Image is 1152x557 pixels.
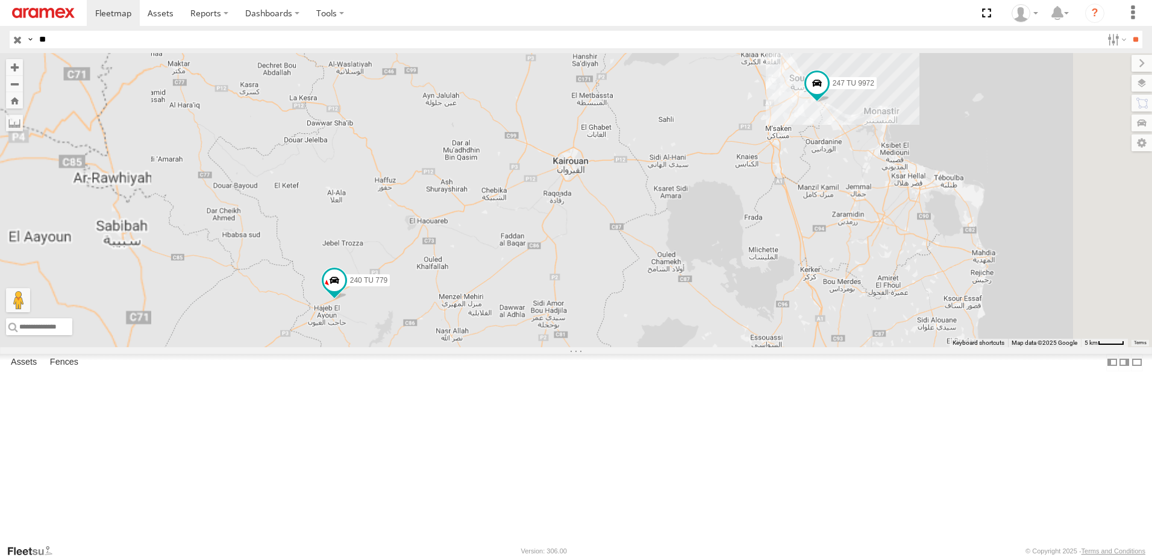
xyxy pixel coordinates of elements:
[521,547,567,555] div: Version: 306.00
[6,115,23,131] label: Measure
[1007,4,1042,22] div: Nejah Benkhalifa
[1134,341,1147,345] a: Terms (opens in new tab)
[12,8,75,18] img: aramex-logo.svg
[953,339,1004,347] button: Keyboard shortcuts
[1082,547,1145,555] a: Terms and Conditions
[6,59,23,75] button: Zoom in
[25,31,35,48] label: Search Query
[6,288,30,312] button: Drag Pegman onto the map to open Street View
[833,80,874,88] span: 247 TU 9972
[1106,354,1118,371] label: Dock Summary Table to the Left
[1132,134,1152,151] label: Map Settings
[1085,4,1104,23] i: ?
[6,75,23,92] button: Zoom out
[1012,339,1077,346] span: Map data ©2025 Google
[1025,547,1145,555] div: © Copyright 2025 -
[5,354,43,371] label: Assets
[1081,339,1128,347] button: Map Scale: 5 km per 40 pixels
[1103,31,1129,48] label: Search Filter Options
[1085,339,1098,346] span: 5 km
[350,277,388,285] span: 240 TU 779
[44,354,84,371] label: Fences
[1118,354,1130,371] label: Dock Summary Table to the Right
[6,92,23,109] button: Zoom Home
[7,545,62,557] a: Visit our Website
[1131,354,1143,371] label: Hide Summary Table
